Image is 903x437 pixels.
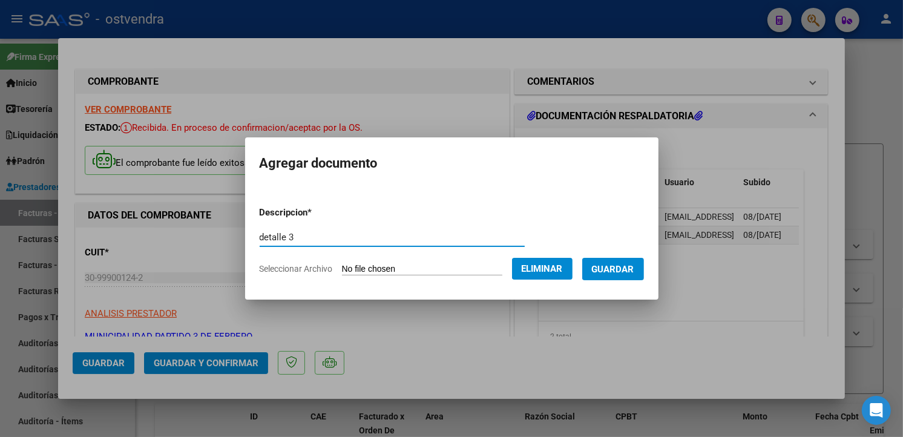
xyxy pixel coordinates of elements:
[260,264,333,274] span: Seleccionar Archivo
[260,152,644,175] h2: Agregar documento
[862,396,891,425] div: Open Intercom Messenger
[582,258,644,280] button: Guardar
[512,258,573,280] button: Eliminar
[522,263,563,274] span: Eliminar
[260,206,375,220] p: Descripcion
[592,264,634,275] span: Guardar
